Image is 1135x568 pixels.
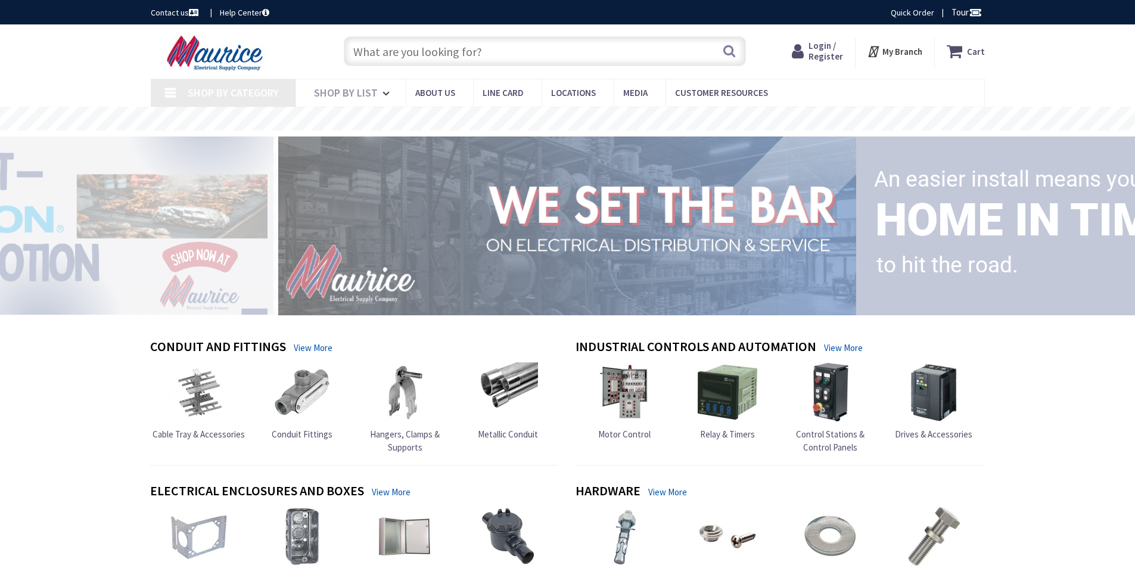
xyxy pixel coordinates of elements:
[904,507,963,566] img: Screws & Bolts
[801,507,860,566] img: Nuts & Washer
[478,429,538,440] span: Metallic Conduit
[150,339,286,356] h4: Conduit and Fittings
[951,7,982,18] span: Tour
[153,362,245,440] a: Cable Tray & Accessories Cable Tray & Accessories
[151,7,201,18] a: Contact us
[595,507,654,566] img: Anchors
[576,483,640,501] h4: Hardware
[375,507,435,566] img: Enclosures & Cabinets
[294,342,332,354] a: View More
[478,362,538,440] a: Metallic Conduit Metallic Conduit
[623,87,648,98] span: Media
[272,362,332,422] img: Conduit Fittings
[272,507,332,566] img: Device Boxes
[220,7,269,18] a: Help Center
[375,362,435,422] img: Hangers, Clamps & Supports
[370,429,440,452] span: Hangers, Clamps & Supports
[882,46,922,57] strong: My Branch
[151,35,282,72] img: Maurice Electrical Supply Company
[801,362,860,422] img: Control Stations & Control Panels
[796,429,865,452] span: Control Stations & Control Panels
[698,362,757,422] img: Relay & Timers
[459,113,677,126] rs-layer: Free Same Day Pickup at 15 Locations
[272,362,332,440] a: Conduit Fittings Conduit Fittings
[551,87,596,98] span: Locations
[188,86,279,100] span: Shop By Category
[947,41,985,62] a: Cart
[598,429,651,440] span: Motor Control
[483,87,524,98] span: Line Card
[344,36,746,66] input: What are you looking for?
[698,507,757,566] img: Miscellaneous Fastener
[356,362,454,454] a: Hangers, Clamps & Supports Hangers, Clamps & Supports
[595,362,654,440] a: Motor Control Motor Control
[891,7,934,18] a: Quick Order
[782,362,879,454] a: Control Stations & Control Panels Control Stations & Control Panels
[169,507,229,566] img: Box Hardware & Accessories
[153,429,245,440] span: Cable Tray & Accessories
[264,133,861,318] img: 1_1.png
[675,87,768,98] span: Customer Resources
[272,429,332,440] span: Conduit Fittings
[314,86,378,100] span: Shop By List
[876,244,1018,286] rs-layer: to hit the road.
[595,362,654,422] img: Motor Control
[415,87,455,98] span: About us
[478,362,538,422] img: Metallic Conduit
[809,40,843,62] span: Login / Register
[867,41,922,62] div: My Branch
[169,362,229,422] img: Cable Tray & Accessories
[150,483,364,501] h4: Electrical Enclosures and Boxes
[895,362,972,440] a: Drives & Accessories Drives & Accessories
[824,342,863,354] a: View More
[967,41,985,62] strong: Cart
[904,362,963,422] img: Drives & Accessories
[792,41,843,62] a: Login / Register
[478,507,538,566] img: Explosion-Proof Boxes & Accessories
[895,429,972,440] span: Drives & Accessories
[372,486,411,498] a: View More
[700,429,755,440] span: Relay & Timers
[698,362,757,440] a: Relay & Timers Relay & Timers
[576,339,816,356] h4: Industrial Controls and Automation
[648,486,687,498] a: View More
